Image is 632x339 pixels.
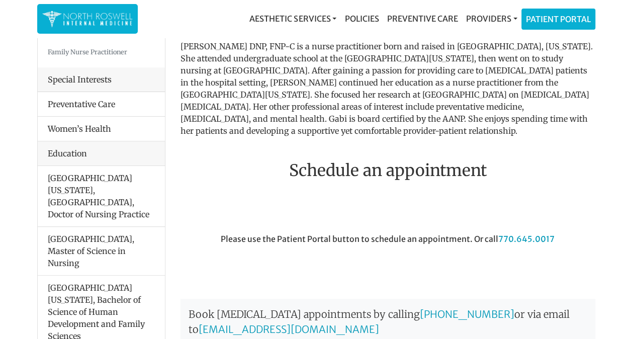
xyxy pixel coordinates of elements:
li: Preventative Care [38,92,165,117]
li: [GEOGRAPHIC_DATA][US_STATE], [GEOGRAPHIC_DATA], Doctor of Nursing Practice [38,166,165,227]
div: Education [38,141,165,166]
div: Please use the Patient Portal button to schedule an appointment. Or call [173,233,603,289]
small: Family Nurse Practitioner [48,48,127,56]
a: [PHONE_NUMBER] [420,308,514,320]
a: Aesthetic Services [245,9,340,29]
h2: Schedule an appointment [180,161,595,180]
li: Women’s Health [38,116,165,141]
a: Providers [462,9,521,29]
p: [PERSON_NAME] DNP, FNP-C is a nurse practitioner born and raised in [GEOGRAPHIC_DATA], [US_STATE]... [180,40,595,137]
a: Preventive Care [383,9,462,29]
a: [EMAIL_ADDRESS][DOMAIN_NAME] [199,323,379,335]
a: Patient Portal [522,9,595,29]
div: Special Interests [38,67,165,92]
img: North Roswell Internal Medicine [42,9,133,29]
a: 770.645.0017 [498,234,555,244]
a: Policies [340,9,383,29]
li: [GEOGRAPHIC_DATA], Master of Science in Nursing [38,226,165,276]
